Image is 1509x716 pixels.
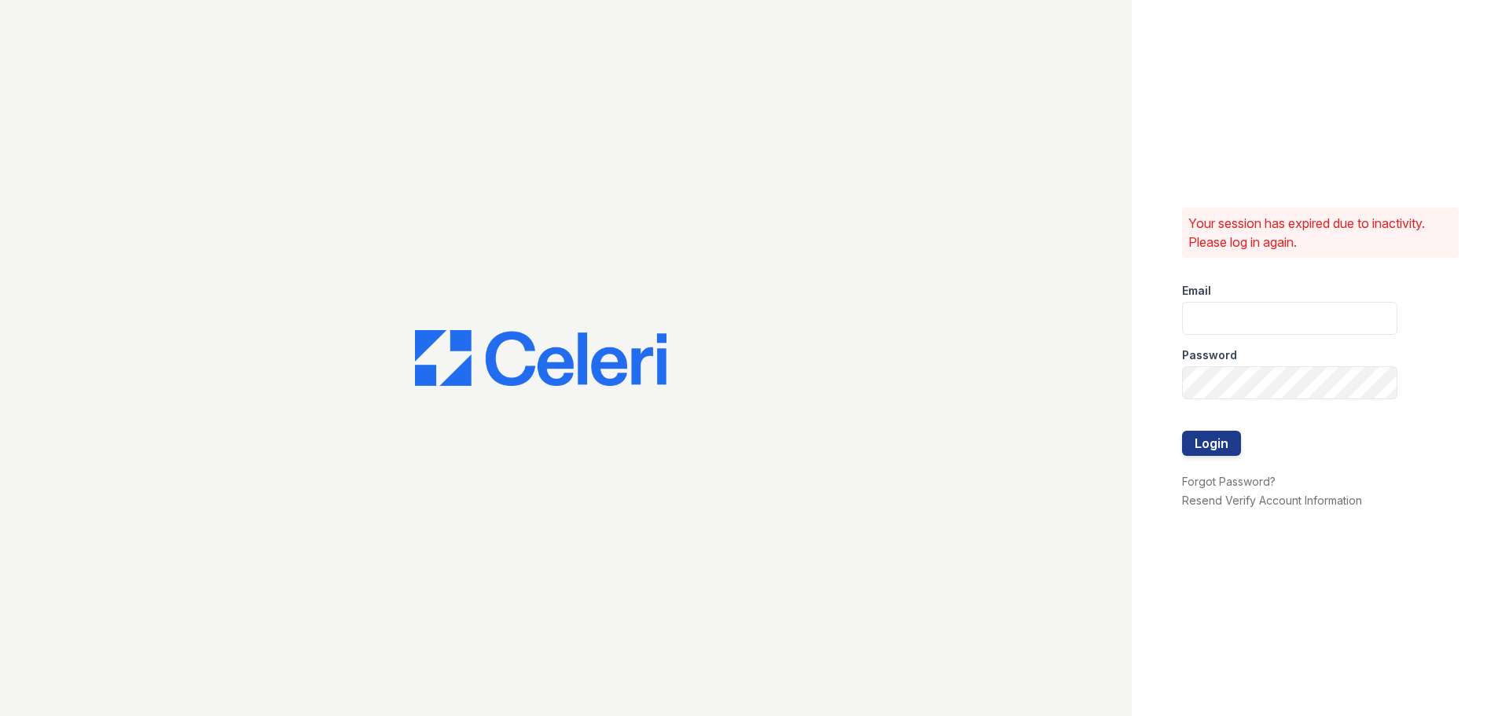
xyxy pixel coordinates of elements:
a: Resend Verify Account Information [1182,494,1362,507]
a: Forgot Password? [1182,475,1276,488]
p: Your session has expired due to inactivity. Please log in again. [1188,214,1452,252]
label: Password [1182,347,1237,363]
label: Email [1182,283,1211,299]
button: Login [1182,431,1241,456]
img: CE_Logo_Blue-a8612792a0a2168367f1c8372b55b34899dd931a85d93a1a3d3e32e68fde9ad4.png [415,330,666,387]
